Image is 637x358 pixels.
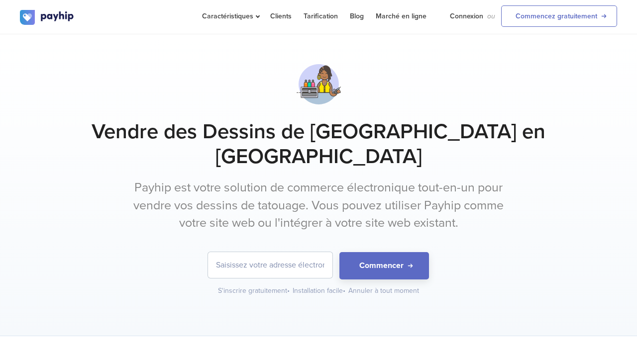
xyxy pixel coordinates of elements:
span: Caractéristiques [202,12,258,20]
img: svg+xml;utf8,%3Csvg%20viewBox%3D%220%200%20100%20100%22%20xmlns%3D%22http%3A%2F%2Fwww.w3.org%2F20... [294,59,344,109]
img: logo.svg [20,10,75,25]
div: Annuler à tout moment [348,286,419,296]
button: Commencer [339,252,429,279]
div: S'inscrire gratuitement [218,286,291,296]
div: Installation facile [293,286,346,296]
input: Saisissez votre adresse électronique [208,252,332,278]
p: Payhip est votre solution de commerce électronique tout-en-un pour vendre vos dessins de tatouage... [132,179,505,232]
span: • [287,286,290,295]
h1: Vendre des Dessins de [GEOGRAPHIC_DATA] en [GEOGRAPHIC_DATA] [20,119,617,169]
span: • [343,286,345,295]
a: Commencez gratuitement [501,5,617,27]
